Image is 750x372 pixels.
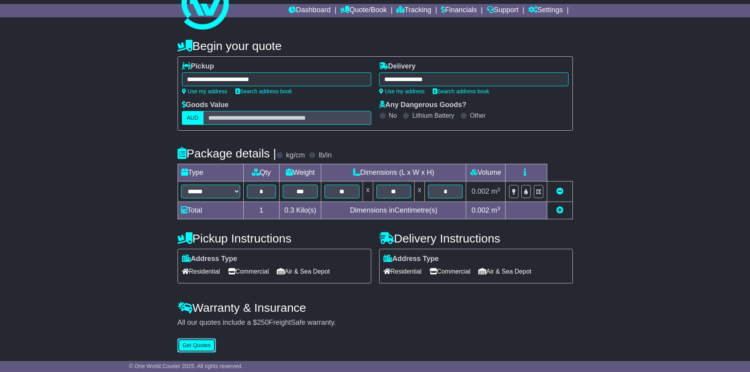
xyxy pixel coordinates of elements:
[182,88,228,94] a: Use my address
[472,206,489,214] span: 0.002
[430,265,470,278] span: Commercial
[284,206,294,214] span: 0.3
[178,39,573,52] h4: Begin your quote
[383,255,439,263] label: Address Type
[491,187,500,195] span: m
[441,4,477,17] a: Financials
[178,164,243,181] td: Type
[497,187,500,192] sup: 3
[321,164,466,181] td: Dimensions (L x W x H)
[182,101,229,109] label: Goods Value
[497,205,500,211] sup: 3
[556,206,563,214] a: Add new item
[182,62,214,71] label: Pickup
[379,88,425,94] a: Use my address
[178,202,243,219] td: Total
[182,255,237,263] label: Address Type
[178,232,371,245] h4: Pickup Instructions
[412,112,454,119] label: Lithium Battery
[243,164,280,181] td: Qty
[379,101,467,109] label: Any Dangerous Goods?
[129,363,243,369] span: © One World Courier 2025. All rights reserved.
[487,4,519,17] a: Support
[491,206,500,214] span: m
[363,181,373,202] td: x
[321,202,466,219] td: Dimensions in Centimetre(s)
[228,265,269,278] span: Commercial
[319,151,331,160] label: lb/in
[182,265,220,278] span: Residential
[379,62,416,71] label: Delivery
[389,112,397,119] label: No
[178,147,276,160] h4: Package details |
[396,4,431,17] a: Tracking
[470,112,486,119] label: Other
[243,202,280,219] td: 1
[178,301,573,314] h4: Warranty & Insurance
[286,151,305,160] label: kg/cm
[280,202,321,219] td: Kilo(s)
[340,4,387,17] a: Quote/Book
[528,4,563,17] a: Settings
[556,187,563,195] a: Remove this item
[280,164,321,181] td: Weight
[472,187,489,195] span: 0.002
[178,339,216,352] button: Get Quotes
[257,318,269,326] span: 250
[415,181,425,202] td: x
[433,88,489,94] a: Search address book
[466,164,506,181] td: Volume
[178,318,573,327] div: All our quotes include a $ FreightSafe warranty.
[182,111,204,125] label: AUD
[379,232,573,245] h4: Delivery Instructions
[235,88,292,94] a: Search address book
[383,265,422,278] span: Residential
[478,265,531,278] span: Air & Sea Depot
[289,4,331,17] a: Dashboard
[277,265,330,278] span: Air & Sea Depot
